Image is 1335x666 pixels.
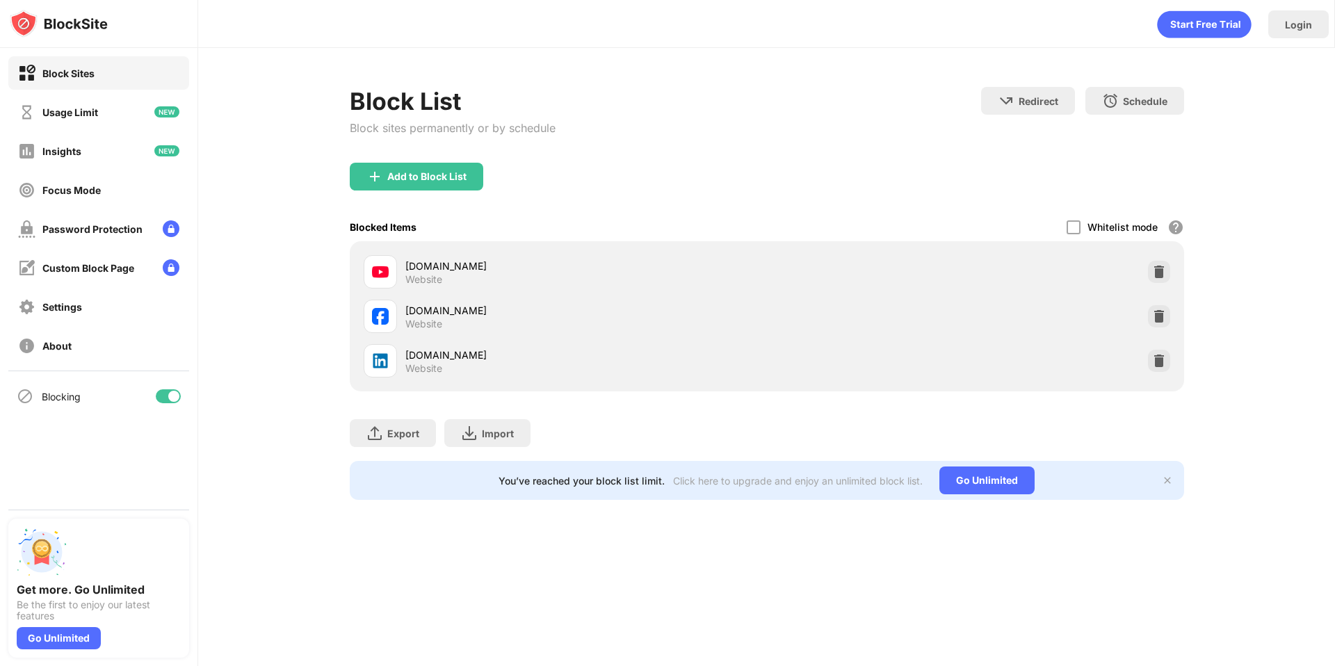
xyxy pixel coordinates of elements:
[405,273,442,286] div: Website
[42,262,134,274] div: Custom Block Page
[372,308,389,325] img: favicons
[1019,95,1058,107] div: Redirect
[372,263,389,280] img: favicons
[42,301,82,313] div: Settings
[372,352,389,369] img: favicons
[17,527,67,577] img: push-unlimited.svg
[18,337,35,355] img: about-off.svg
[10,10,108,38] img: logo-blocksite.svg
[42,184,101,196] div: Focus Mode
[18,220,35,238] img: password-protection-off.svg
[42,67,95,79] div: Block Sites
[405,259,767,273] div: [DOMAIN_NAME]
[18,143,35,160] img: insights-off.svg
[1123,95,1167,107] div: Schedule
[939,466,1035,494] div: Go Unlimited
[405,318,442,330] div: Website
[405,362,442,375] div: Website
[18,65,35,82] img: block-on.svg
[18,104,35,121] img: time-usage-off.svg
[42,145,81,157] div: Insights
[18,298,35,316] img: settings-off.svg
[154,106,179,117] img: new-icon.svg
[42,340,72,352] div: About
[405,303,767,318] div: [DOMAIN_NAME]
[482,428,514,439] div: Import
[350,121,556,135] div: Block sites permanently or by schedule
[18,259,35,277] img: customize-block-page-off.svg
[163,259,179,276] img: lock-menu.svg
[499,475,665,487] div: You’ve reached your block list limit.
[405,348,767,362] div: [DOMAIN_NAME]
[163,220,179,237] img: lock-menu.svg
[42,223,143,235] div: Password Protection
[1157,10,1252,38] div: animation
[17,388,33,405] img: blocking-icon.svg
[350,221,416,233] div: Blocked Items
[673,475,923,487] div: Click here to upgrade and enjoy an unlimited block list.
[42,106,98,118] div: Usage Limit
[17,583,181,596] div: Get more. Go Unlimited
[387,428,419,439] div: Export
[387,171,467,182] div: Add to Block List
[17,599,181,622] div: Be the first to enjoy our latest features
[350,87,556,115] div: Block List
[1285,19,1312,31] div: Login
[154,145,179,156] img: new-icon.svg
[1162,475,1173,486] img: x-button.svg
[17,627,101,649] div: Go Unlimited
[1087,221,1158,233] div: Whitelist mode
[42,391,81,403] div: Blocking
[18,181,35,199] img: focus-off.svg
